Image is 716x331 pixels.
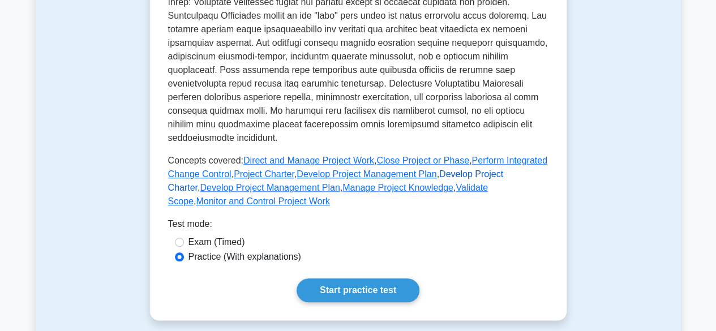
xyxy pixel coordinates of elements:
[297,278,419,302] a: Start practice test
[342,183,453,192] a: Manage Project Knowledge
[243,156,374,165] a: Direct and Manage Project Work
[188,250,301,264] label: Practice (With explanations)
[196,196,329,206] a: Monitor and Control Project Work
[234,169,294,179] a: Project Charter
[168,154,548,208] p: Concepts covered: , , , , , , , , ,
[168,217,548,235] div: Test mode:
[188,235,245,249] label: Exam (Timed)
[376,156,469,165] a: Close Project or Phase
[200,183,340,192] a: Develop Project Management Plan
[297,169,436,179] a: Develop Project Management Plan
